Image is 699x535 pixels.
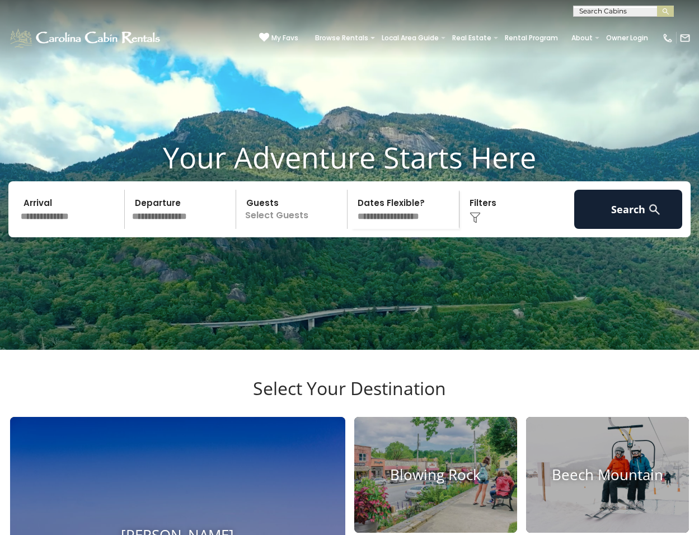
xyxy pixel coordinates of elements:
[601,30,654,46] a: Owner Login
[447,30,497,46] a: Real Estate
[574,190,682,229] button: Search
[470,212,481,223] img: filter--v1.png
[309,30,374,46] a: Browse Rentals
[240,190,347,229] p: Select Guests
[259,32,298,44] a: My Favs
[526,466,689,484] h4: Beech Mountain
[499,30,564,46] a: Rental Program
[354,466,517,484] h4: Blowing Rock
[679,32,691,44] img: mail-regular-white.png
[8,27,163,49] img: White-1-1-2.png
[662,32,673,44] img: phone-regular-white.png
[8,378,691,417] h3: Select Your Destination
[566,30,598,46] a: About
[376,30,444,46] a: Local Area Guide
[526,417,689,533] a: Beech Mountain
[8,140,691,175] h1: Your Adventure Starts Here
[271,33,298,43] span: My Favs
[648,203,662,217] img: search-regular-white.png
[354,417,517,533] a: Blowing Rock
